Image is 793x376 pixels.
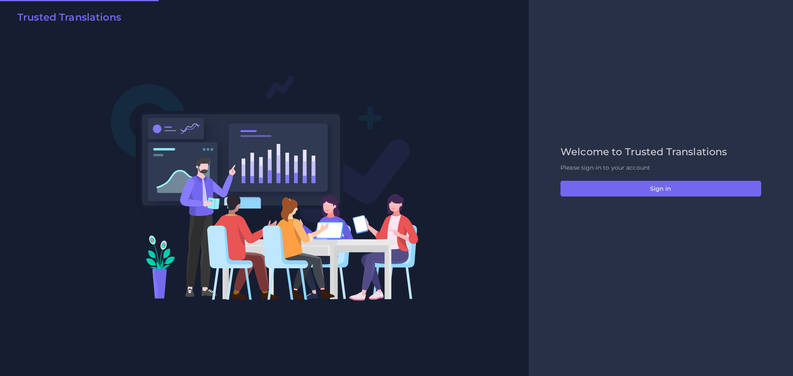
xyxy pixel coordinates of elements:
a: Trusted Translations [12,12,121,26]
button: Sign in [560,181,761,196]
h2: Trusted Translations [17,12,121,24]
img: Login V2 [110,75,419,301]
p: Please sign-in to your account [560,163,761,172]
h2: Welcome to Trusted Translations [560,146,761,158]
